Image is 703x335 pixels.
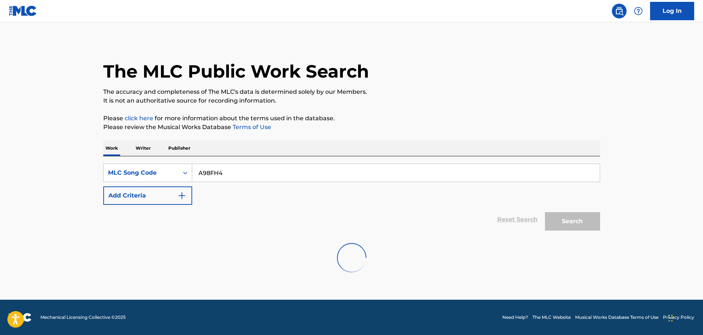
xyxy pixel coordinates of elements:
[103,186,192,205] button: Add Criteria
[103,164,600,234] form: Search Form
[103,96,600,105] p: It is not an authoritative source for recording information.
[663,314,694,321] a: Privacy Policy
[335,241,368,274] img: preloader
[231,124,271,131] a: Terms of Use
[615,7,624,15] img: search
[103,60,369,82] h1: The MLC Public Work Search
[668,307,673,329] div: Drag
[177,191,186,200] img: 9d2ae6d4665cec9f34b9.svg
[103,140,120,156] p: Work
[502,314,528,321] a: Need Help?
[103,114,600,123] p: Please for more information about the terms used in the database.
[40,314,126,321] span: Mechanical Licensing Collective © 2025
[575,314,659,321] a: Musical Works Database Terms of Use
[612,4,627,18] a: Public Search
[166,140,193,156] p: Publisher
[666,300,703,335] iframe: Chat Widget
[108,168,174,177] div: MLC Song Code
[9,6,37,16] img: MLC Logo
[103,123,600,132] p: Please review the Musical Works Database
[532,314,571,321] a: The MLC Website
[650,2,694,20] a: Log In
[9,313,32,322] img: logo
[133,140,153,156] p: Writer
[125,115,153,122] a: click here
[634,7,643,15] img: help
[103,88,600,96] p: The accuracy and completeness of The MLC's data is determined solely by our Members.
[631,4,646,18] div: Help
